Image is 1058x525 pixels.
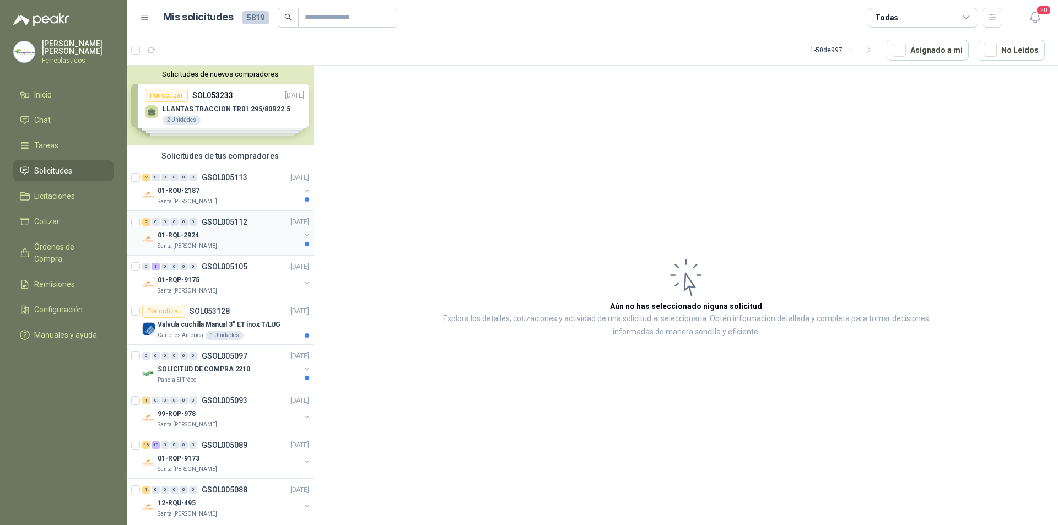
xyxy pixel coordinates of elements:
a: Órdenes de Compra [13,236,114,269]
div: Solicitudes de nuevos compradoresPor cotizarSOL053233[DATE] LLANTAS TRACCION TR01 295/80R22.52 Un... [127,66,314,145]
div: Todas [875,12,898,24]
a: Inicio [13,84,114,105]
div: 0 [180,174,188,181]
div: 0 [161,263,169,270]
div: 0 [189,218,197,226]
p: [PERSON_NAME] [PERSON_NAME] [42,40,114,55]
span: Inicio [34,89,52,101]
div: 0 [161,218,169,226]
p: Valvula cuchilla Manual 3" ET inox T/LUG [158,320,280,330]
p: Explora los detalles, cotizaciones y actividad de una solicitud al seleccionarla. Obtén informaci... [424,312,948,339]
div: 0 [170,441,179,449]
h3: Aún no has seleccionado niguna solicitud [610,300,762,312]
img: Company Logo [142,233,155,246]
a: Solicitudes [13,160,114,181]
p: [DATE] [290,396,309,406]
div: 0 [152,218,160,226]
img: Logo peakr [13,13,69,26]
a: 0 1 0 0 0 0 GSOL005105[DATE] Company Logo01-RQP-9175Santa [PERSON_NAME] [142,260,311,295]
p: [DATE] [290,172,309,183]
p: GSOL005112 [202,218,247,226]
div: 0 [180,441,188,449]
div: 0 [152,397,160,404]
p: Santa [PERSON_NAME] [158,286,217,295]
div: 0 [180,397,188,404]
p: SOLICITUD DE COMPRA 2210 [158,364,250,375]
div: 0 [189,441,197,449]
div: 0 [161,486,169,494]
span: Tareas [34,139,58,151]
span: Licitaciones [34,190,75,202]
p: Santa [PERSON_NAME] [158,242,217,251]
div: 0 [180,218,188,226]
div: 0 [142,263,150,270]
p: [DATE] [290,351,309,361]
div: 0 [170,218,179,226]
div: 1 [142,486,150,494]
div: 1 [152,263,160,270]
div: 0 [161,397,169,404]
span: Configuración [34,304,83,316]
a: 0 0 0 0 0 0 GSOL005097[DATE] Company LogoSOLICITUD DE COMPRA 2210Panela El Trébol [142,349,311,385]
span: 5819 [242,11,269,24]
p: GSOL005105 [202,263,247,270]
a: Tareas [13,135,114,156]
div: 16 [142,441,150,449]
a: Manuales y ayuda [13,324,114,345]
p: [DATE] [290,262,309,272]
p: 01-RQU-2187 [158,186,199,196]
a: Chat [13,110,114,131]
p: SOL053128 [190,307,230,315]
span: Órdenes de Compra [34,241,103,265]
a: 2 0 0 0 0 0 GSOL005113[DATE] Company Logo01-RQU-2187Santa [PERSON_NAME] [142,171,311,206]
div: 0 [170,263,179,270]
div: 0 [189,174,197,181]
p: Ferreplasticos [42,57,114,64]
div: 0 [180,486,188,494]
div: 0 [170,352,179,360]
button: Asignado a mi [887,40,969,61]
p: [DATE] [290,306,309,317]
a: Remisiones [13,274,114,295]
div: 0 [189,263,197,270]
span: Remisiones [34,278,75,290]
span: search [284,13,292,21]
p: Santa [PERSON_NAME] [158,510,217,518]
div: 0 [170,486,179,494]
p: 01-RQP-9175 [158,275,199,285]
p: GSOL005089 [202,441,247,449]
div: 0 [180,263,188,270]
a: 1 0 0 0 0 0 GSOL005088[DATE] Company Logo12-RQU-495Santa [PERSON_NAME] [142,483,311,518]
div: 0 [180,352,188,360]
div: Por cotizar [142,305,185,318]
img: Company Logo [142,367,155,380]
a: Cotizar [13,211,114,232]
img: Company Logo [142,322,155,335]
p: GSOL005097 [202,352,247,360]
a: 2 0 0 0 0 0 GSOL005112[DATE] Company Logo01-RQL-2924Santa [PERSON_NAME] [142,215,311,251]
p: [DATE] [290,440,309,451]
div: 0 [170,397,179,404]
a: Configuración [13,299,114,320]
p: Santa [PERSON_NAME] [158,420,217,429]
div: 1 - 50 de 997 [810,41,878,59]
p: 01-RQL-2924 [158,230,199,241]
div: 0 [152,352,160,360]
p: [DATE] [290,485,309,495]
h1: Mis solicitudes [163,9,234,25]
p: 01-RQP-9173 [158,453,199,464]
div: 0 [142,352,150,360]
a: 16 10 0 0 0 0 GSOL005089[DATE] Company Logo01-RQP-9173Santa [PERSON_NAME] [142,439,311,474]
button: 20 [1025,8,1045,28]
button: Solicitudes de nuevos compradores [131,70,309,78]
div: 1 Unidades [206,331,244,340]
img: Company Logo [142,188,155,202]
span: Cotizar [34,215,60,228]
p: Santa [PERSON_NAME] [158,197,217,206]
div: 2 [142,174,150,181]
span: Solicitudes [34,165,72,177]
div: 2 [142,218,150,226]
p: GSOL005093 [202,397,247,404]
p: 12-RQU-495 [158,498,196,508]
div: 0 [161,174,169,181]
